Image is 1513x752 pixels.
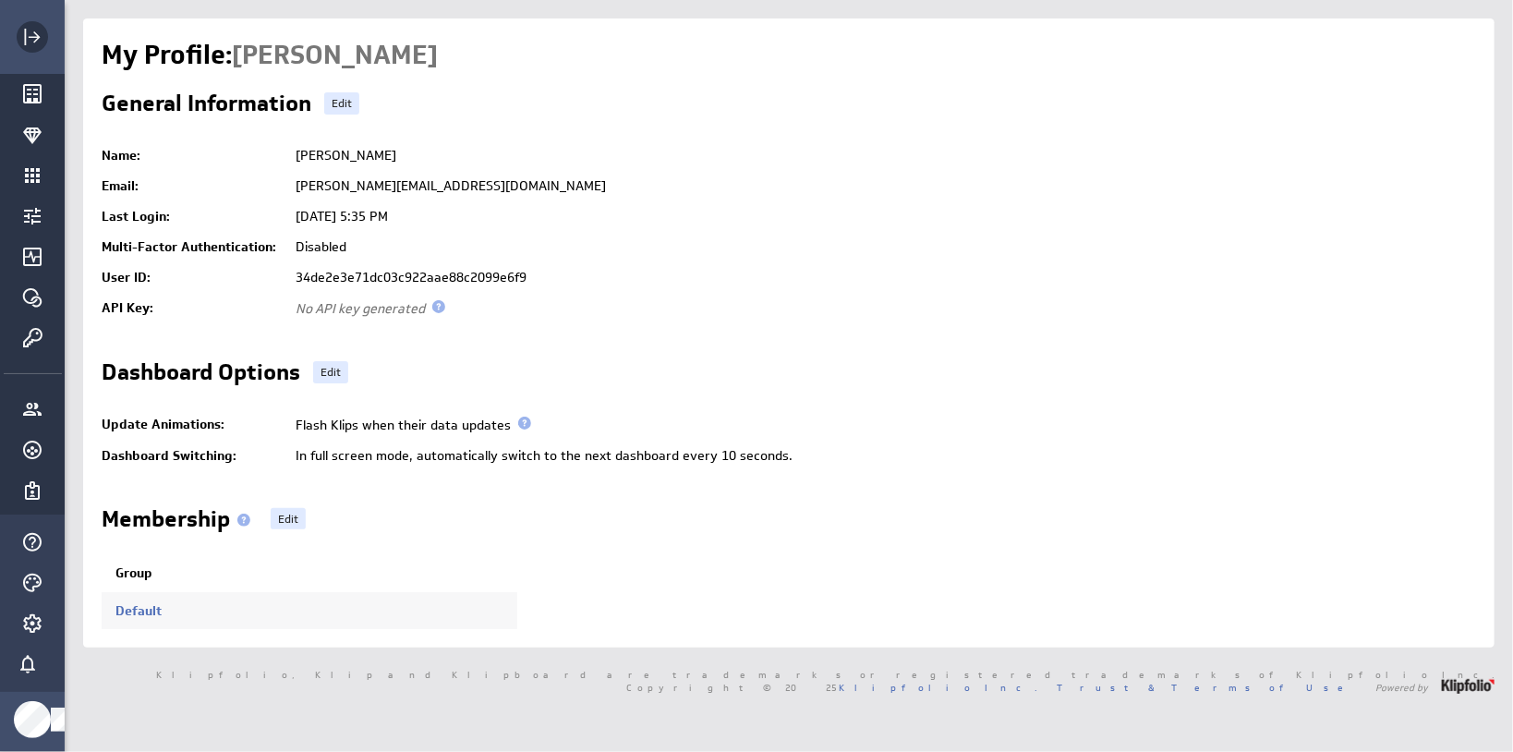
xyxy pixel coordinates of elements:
th: Group [102,555,517,592]
div: Expand [17,21,48,53]
a: Trust & Terms of Use [1057,681,1356,694]
div: Help [17,527,48,558]
img: logo-footer.png [1442,679,1495,694]
td: 34de2e3e71dc03c922aae88c2099e6f9 [286,262,1476,293]
span: Copyright © 2025 [626,683,1037,692]
td: Disabled [286,232,1476,262]
a: Klipfolio Inc. [839,681,1037,694]
span: Powered by [1375,683,1428,692]
td: Flash Klips when their data updates [286,409,1476,441]
span: Klipfolio, Klip and Klipboard are trademarks or registered trademarks of Klipfolio Inc. [156,670,1495,679]
span: [DATE] 5:35 PM [296,208,388,224]
td: No API key generated [286,293,1476,324]
td: [PERSON_NAME] [286,140,1476,171]
td: Dashboard Switching: [102,441,286,471]
a: Default [115,602,162,619]
a: Edit [313,361,348,383]
svg: Account and settings [21,613,43,635]
td: Update Animations: [102,409,286,441]
a: Edit [271,508,306,530]
a: Edit [324,92,359,115]
h2: Membership [102,508,258,538]
td: Multi-Factor Authentication: [102,232,286,262]
td: Email: [102,171,286,201]
div: Account and settings [17,608,48,639]
h2: Dashboard Options [102,361,300,391]
td: [PERSON_NAME][EMAIL_ADDRESS][DOMAIN_NAME] [286,171,1476,201]
td: In full screen mode, automatically switch to the next dashboard every 10 seconds. [286,441,1476,471]
td: User ID: [102,262,286,293]
td: Name: [102,140,286,171]
span: Tony Duubberly [232,38,438,72]
svg: Themes [21,572,43,594]
div: Themes [17,567,48,599]
h1: My Profile: [102,37,438,74]
td: Last Login: [102,201,286,232]
div: Notifications [12,649,43,680]
h2: General Information [102,92,311,122]
td: API Key: [102,293,286,324]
